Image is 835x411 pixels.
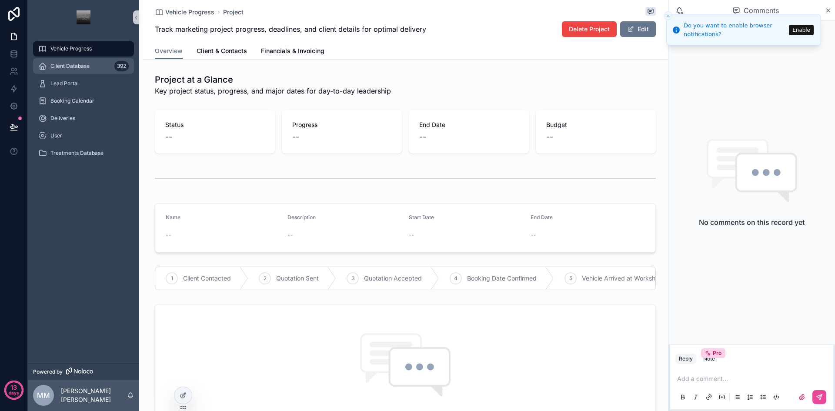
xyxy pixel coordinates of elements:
span: Progress [292,120,391,129]
span: Start Date [409,214,434,221]
span: Description [287,214,316,221]
p: 13 [10,383,17,392]
span: Delete Project [569,25,610,33]
span: MM [37,390,50,401]
img: App logo [77,10,90,24]
button: Reply [675,354,696,364]
span: Quotation Accepted [364,274,422,283]
span: Lead Portal [50,80,79,87]
span: 2 [264,275,267,282]
span: 4 [454,275,458,282]
a: Booking Calendar [33,93,134,109]
span: -- [166,231,171,239]
span: User [50,132,62,139]
button: Edit [620,21,656,37]
span: Client & Contacts [197,47,247,55]
span: -- [531,231,536,239]
span: End Date [419,120,518,129]
span: Powered by [33,368,63,375]
span: -- [287,231,293,239]
button: Close toast [664,11,672,20]
a: Deliveries [33,110,134,126]
span: Booking Calendar [50,97,94,104]
a: Treatments Database [33,145,134,161]
span: Vehicle Progress [50,45,92,52]
a: Vehicle Progress [33,41,134,57]
div: 392 [114,61,129,71]
span: Client Database [50,63,90,70]
a: Vehicle Progress [155,8,214,17]
span: -- [546,131,553,143]
span: 5 [569,275,572,282]
a: Client & Contacts [197,43,247,60]
div: scrollable content [28,35,139,172]
span: Track marketing project progress, deadlines, and client details for optimal delivery [155,24,426,34]
span: Deliveries [50,115,75,122]
span: Pro [713,350,721,357]
span: Budget [546,120,645,129]
div: Do you want to enable browser notifications? [684,21,786,38]
span: Vehicle Arrived at Workshop [582,274,663,283]
a: Project [223,8,244,17]
span: Comments [744,5,779,16]
a: Powered by [28,364,139,380]
button: NotePro [700,354,718,364]
div: Note [703,355,715,362]
p: [PERSON_NAME] [PERSON_NAME] [61,387,127,404]
button: Enable [789,25,814,35]
span: -- [165,131,172,143]
span: Name [166,214,180,221]
a: Overview [155,43,183,60]
span: Overview [155,47,183,55]
span: -- [419,131,426,143]
span: 1 [171,275,173,282]
span: -- [292,131,299,143]
button: Delete Project [562,21,617,37]
span: End Date [531,214,553,221]
a: Financials & Invoicing [261,43,324,60]
span: Vehicle Progress [165,8,214,17]
p: days [9,387,19,399]
span: 3 [351,275,354,282]
span: Client Contacted [183,274,231,283]
span: Status [165,120,264,129]
a: User [33,128,134,144]
span: Financials & Invoicing [261,47,324,55]
span: Booking Date Confirmed [467,274,537,283]
span: Key project status, progress, and major dates for day-to-day leadership [155,86,391,96]
h2: No comments on this record yet [699,217,805,227]
span: Treatments Database [50,150,104,157]
span: -- [409,231,414,239]
span: Quotation Sent [276,274,319,283]
a: Lead Portal [33,76,134,91]
h1: Project at a Glance [155,74,391,86]
a: Client Database392 [33,58,134,74]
